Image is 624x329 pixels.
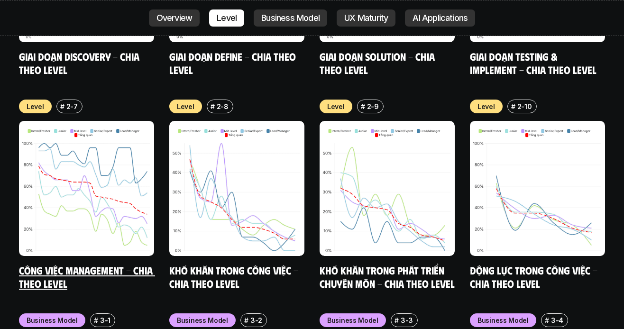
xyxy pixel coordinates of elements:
p: 2-10 [517,101,532,111]
p: Business Model [327,315,378,325]
a: AI Applications [405,9,475,27]
p: Level [477,101,495,111]
h6: # [244,317,248,324]
p: Level [177,101,194,111]
p: Level [27,101,44,111]
h6: # [211,103,215,110]
h6: # [511,103,515,110]
a: Business Model [254,9,327,27]
p: Business Model [27,315,78,325]
p: Overview [156,13,193,23]
p: Business Model [261,13,320,23]
a: Công việc Management - Chia theo level [19,264,155,290]
h6: # [361,103,365,110]
a: Level [209,9,244,27]
a: Overview [149,9,200,27]
a: UX Maturity [337,9,395,27]
p: Business Model [477,315,529,325]
p: 3-1 [100,315,110,325]
h6: # [395,317,399,324]
p: UX Maturity [344,13,388,23]
p: Level [217,13,237,23]
a: Giai đoạn Solution - Chia theo Level [320,50,437,76]
a: Khó khăn trong công việc - Chia theo Level [169,264,301,290]
a: Động lực trong công việc - Chia theo Level [470,264,600,290]
h6: # [60,103,64,110]
a: Giai đoạn Testing & Implement - Chia theo Level [470,50,596,76]
p: Business Model [177,315,228,325]
p: Level [327,101,345,111]
a: Giai đoạn Define - Chia theo Level [169,50,298,76]
h6: # [545,317,549,324]
p: 3-3 [401,315,413,325]
p: 2-7 [66,101,78,111]
p: 3-2 [250,315,262,325]
h6: # [94,317,98,324]
a: Giai đoạn Discovery - Chia theo Level [19,50,142,76]
p: 3-4 [551,315,563,325]
p: 2-9 [367,101,379,111]
a: Khó khăn trong phát triển chuyên môn - Chia theo level [320,264,455,290]
p: AI Applications [413,13,468,23]
p: 2-8 [217,101,229,111]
